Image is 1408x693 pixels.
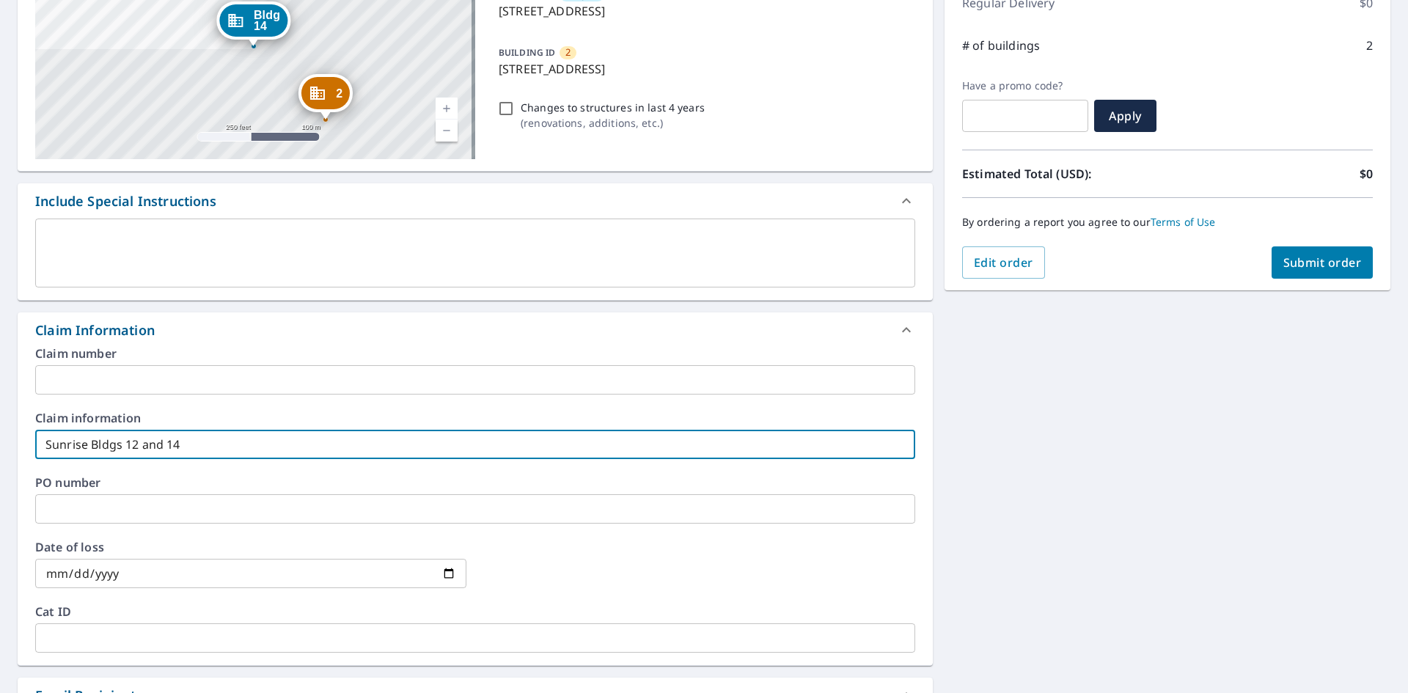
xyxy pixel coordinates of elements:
[962,216,1373,229] p: By ordering a report you agree to our
[35,412,915,424] label: Claim information
[1106,108,1145,124] span: Apply
[1094,100,1156,132] button: Apply
[962,246,1045,279] button: Edit order
[962,165,1167,183] p: Estimated Total (USD):
[35,541,466,553] label: Date of loss
[35,320,155,340] div: Claim Information
[1366,37,1373,54] p: 2
[436,120,458,142] a: Current Level 17, Zoom Out
[1283,254,1362,271] span: Submit order
[1272,246,1374,279] button: Submit order
[499,60,909,78] p: [STREET_ADDRESS]
[336,88,342,99] span: 2
[962,79,1088,92] label: Have a promo code?
[18,312,933,348] div: Claim Information
[18,183,933,219] div: Include Special Instructions
[565,45,571,59] span: 2
[1151,215,1216,229] a: Terms of Use
[436,98,458,120] a: Current Level 17, Zoom In
[216,1,290,47] div: Dropped pin, building Bldg 14, Commercial property, 14151 NW 8th St Sunrise, FL 33325
[521,115,705,131] p: ( renovations, additions, etc. )
[521,100,705,115] p: Changes to structures in last 4 years
[35,477,915,488] label: PO number
[254,10,280,32] span: Bldg 14
[35,348,915,359] label: Claim number
[499,46,555,59] p: BUILDING ID
[35,191,216,211] div: Include Special Instructions
[1360,165,1373,183] p: $0
[974,254,1033,271] span: Edit order
[35,606,915,617] label: Cat ID
[298,74,353,120] div: Dropped pin, building 2, Commercial property, 14150 NW 8th St Sunrise, FL 33325
[499,2,909,20] p: [STREET_ADDRESS]
[962,37,1040,54] p: # of buildings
